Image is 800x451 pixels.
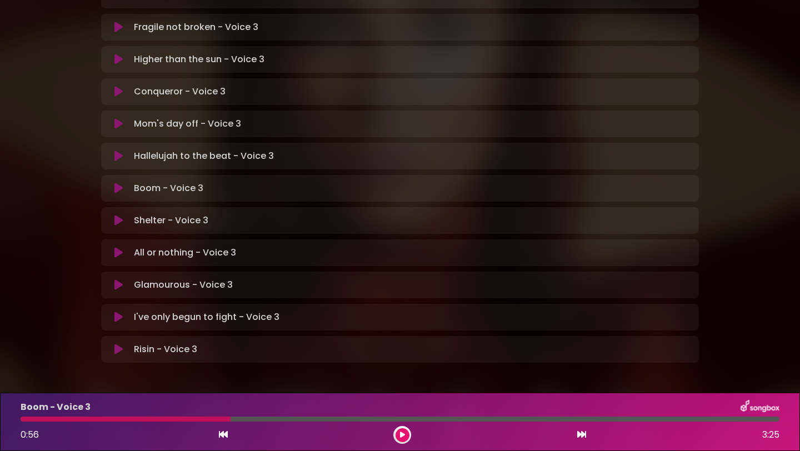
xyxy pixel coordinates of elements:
p: Shelter - Voice 3 [134,214,208,227]
p: Fragile not broken - Voice 3 [134,21,258,34]
img: songbox-logo-white.png [741,400,779,414]
p: I've only begun to fight - Voice 3 [134,310,279,324]
p: Higher than the sun - Voice 3 [134,53,264,66]
p: All or nothing - Voice 3 [134,246,236,259]
p: Hallelujah to the beat - Voice 3 [134,149,274,163]
p: Conqueror - Voice 3 [134,85,226,98]
p: Boom - Voice 3 [21,400,91,414]
p: Mom's day off - Voice 3 [134,117,241,131]
p: Glamourous - Voice 3 [134,278,233,292]
p: Risin - Voice 3 [134,343,197,356]
p: Boom - Voice 3 [134,182,203,195]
